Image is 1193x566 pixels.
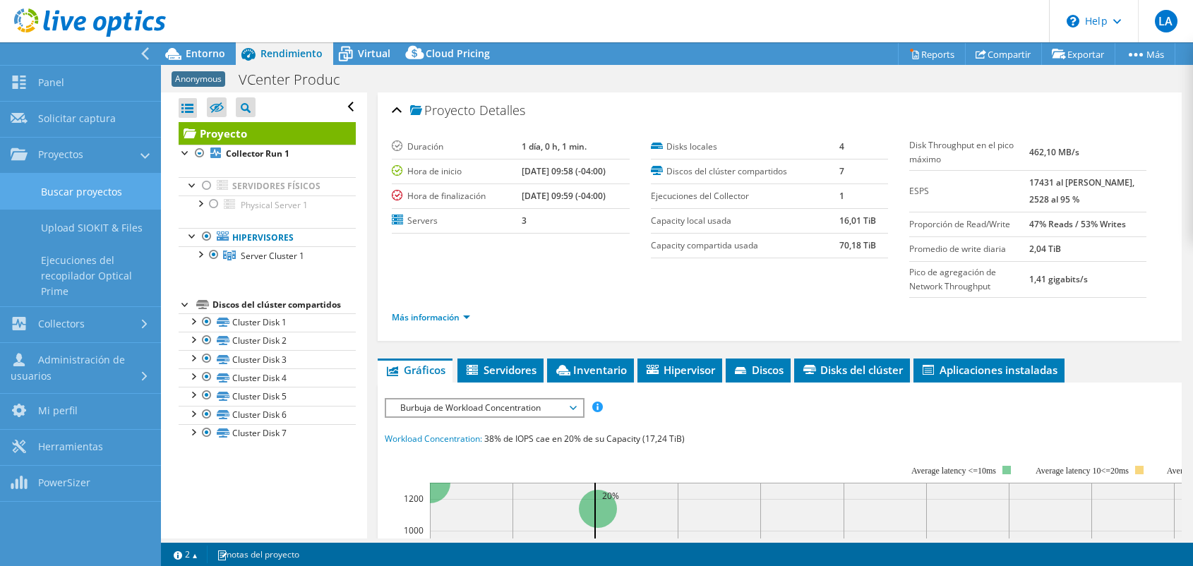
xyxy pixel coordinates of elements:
span: LA [1155,10,1177,32]
label: Capacity compartida usada [651,239,840,253]
label: Discos del clúster compartidos [651,164,840,179]
b: 47% Reads / 53% Writes [1029,218,1126,230]
text: 1000 [404,524,424,536]
b: 3 [522,215,527,227]
a: Proyecto [179,122,356,145]
label: Disk Throughput en el pico máximo [909,138,1029,167]
text: 20% [602,490,619,502]
span: Anonymous [172,71,225,87]
label: Promedio de write diaria [909,242,1029,256]
span: Server Cluster 1 [241,250,304,262]
span: Discos [733,363,784,377]
label: Pico de agregación de Network Throughput [909,265,1029,294]
span: Physical Server 1 [241,199,308,211]
a: Cluster Disk 2 [179,332,356,350]
b: 2,04 TiB [1029,243,1061,255]
span: Entorno [186,47,225,60]
span: 38% de IOPS cae en 20% de su Capacity (17,24 TiB) [484,433,685,445]
h1: VCenter Produc [232,72,362,88]
a: Reports [898,43,966,65]
label: Capacity local usada [651,214,840,228]
label: Ejecuciones del Collector [651,189,840,203]
a: Cluster Disk 5 [179,387,356,405]
label: ESPS [909,184,1029,198]
tspan: Average latency <=10ms [911,466,996,476]
span: Gráficos [385,363,445,377]
span: Rendimiento [260,47,323,60]
span: Cloud Pricing [426,47,490,60]
label: Duración [392,140,521,154]
span: Workload Concentration: [385,433,482,445]
a: 2 [164,546,208,563]
a: Cluster Disk 7 [179,424,356,442]
a: Más información [392,311,470,323]
span: Proyecto [410,104,476,118]
text: 1200 [404,493,424,505]
b: 1 día, 0 h, 1 min. [522,140,587,152]
svg: \n [1067,15,1079,28]
a: Servidores físicos [179,177,356,195]
label: Servers [392,214,521,228]
b: [DATE] 09:59 (-04:00) [522,190,606,202]
b: 462,10 MB/s [1029,146,1079,158]
a: Exportar [1041,43,1115,65]
a: Más [1115,43,1175,65]
tspan: Average latency 10<=20ms [1036,466,1129,476]
a: Cluster Disk 3 [179,350,356,368]
a: Server Cluster 1 [179,246,356,265]
label: Hora de inicio [392,164,521,179]
span: Burbuja de Workload Concentration [393,399,575,416]
a: Hipervisores [179,228,356,246]
b: 70,18 TiB [839,239,876,251]
span: Inventario [554,363,627,377]
a: notas del proyecto [207,546,309,563]
b: Collector Run 1 [226,147,289,159]
a: Collector Run 1 [179,145,356,163]
b: 17431 al [PERSON_NAME], 2528 al 95 % [1029,176,1134,205]
b: 1 [839,190,844,202]
a: Physical Server 1 [179,195,356,214]
span: Hipervisor [645,363,715,377]
a: Cluster Disk 6 [179,406,356,424]
span: Disks del clúster [801,363,903,377]
span: Servidores [464,363,536,377]
label: Hora de finalización [392,189,521,203]
a: Cluster Disk 4 [179,368,356,387]
span: Virtual [358,47,390,60]
b: [DATE] 09:58 (-04:00) [522,165,606,177]
b: 1,41 gigabits/s [1029,273,1088,285]
span: Detalles [479,102,525,119]
b: 16,01 TiB [839,215,876,227]
a: Compartir [965,43,1042,65]
div: Discos del clúster compartidos [212,296,356,313]
label: Disks locales [651,140,840,154]
b: 4 [839,140,844,152]
label: Proporción de Read/Write [909,217,1029,231]
span: Aplicaciones instaladas [921,363,1057,377]
a: Cluster Disk 1 [179,313,356,332]
b: 7 [839,165,844,177]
